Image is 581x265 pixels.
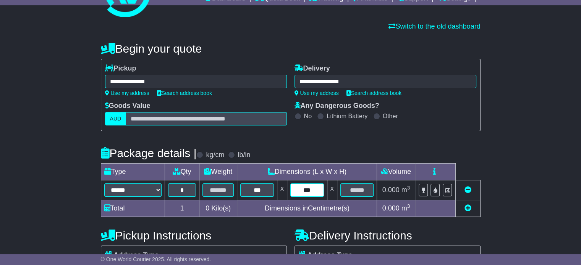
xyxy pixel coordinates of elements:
[105,102,151,110] label: Goods Value
[199,200,237,217] td: Kilo(s)
[206,151,224,159] label: kg/cm
[382,186,400,194] span: 0.000
[105,90,149,96] a: Use my address
[238,151,250,159] label: lb/in
[277,180,287,200] td: x
[206,204,209,212] span: 0
[407,185,410,191] sup: 3
[295,102,379,110] label: Any Dangerous Goods?
[101,200,165,217] td: Total
[295,90,339,96] a: Use my address
[327,180,337,200] td: x
[377,164,415,180] td: Volume
[105,64,136,73] label: Pickup
[327,112,367,120] label: Lithium Battery
[101,147,197,159] h4: Package details |
[382,204,400,212] span: 0.000
[346,90,401,96] a: Search address book
[199,164,237,180] td: Weight
[165,164,199,180] td: Qty
[299,251,353,260] label: Address Type
[165,200,199,217] td: 1
[101,164,165,180] td: Type
[464,186,471,194] a: Remove this item
[237,164,377,180] td: Dimensions (L x W x H)
[401,204,410,212] span: m
[295,229,481,242] h4: Delivery Instructions
[101,229,287,242] h4: Pickup Instructions
[464,204,471,212] a: Add new item
[157,90,212,96] a: Search address book
[388,22,480,30] a: Switch to the old dashboard
[101,256,211,262] span: © One World Courier 2025. All rights reserved.
[383,112,398,120] label: Other
[105,251,159,260] label: Address Type
[407,203,410,209] sup: 3
[237,200,377,217] td: Dimensions in Centimetre(s)
[401,186,410,194] span: m
[304,112,312,120] label: No
[295,64,330,73] label: Delivery
[105,112,126,125] label: AUD
[101,42,481,55] h4: Begin your quote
